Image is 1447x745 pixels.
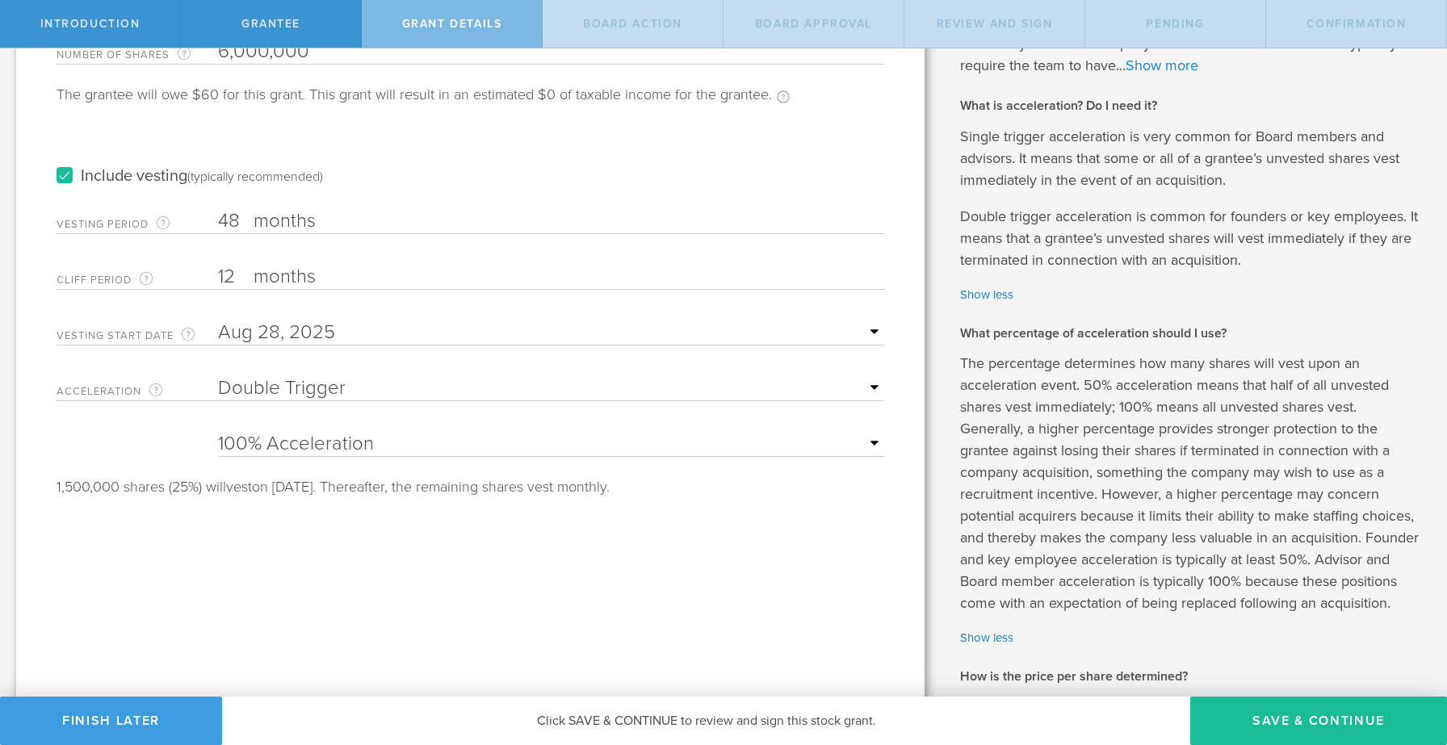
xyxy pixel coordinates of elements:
span: Board Action [583,17,682,31]
label: Include vesting [57,168,323,185]
span: Introduction [40,17,141,31]
a: Show more [1126,57,1198,74]
div: (typically recommended) [187,169,323,185]
span: Review and Sign [937,17,1053,31]
label: Number of Shares [57,45,218,64]
span: vest [226,478,252,496]
button: Save & Continue [1190,697,1447,745]
p: Double trigger acceleration is common for founders or key employees. It means that a grantee’s un... [960,206,1423,271]
input: Required [218,40,884,64]
h2: How is the price per share determined? [960,668,1423,685]
a: Show less [960,286,1423,304]
label: Vesting Start Date [57,326,218,345]
input: Required [218,320,884,345]
label: months [254,265,415,292]
span: Board Approval [755,17,872,31]
div: Click SAVE & CONTINUE to review and sign this stock grant. [222,697,1190,745]
label: Vesting Period [57,215,218,233]
div: The grantee will owe $60 for this grant. This grant will result in an estimated $0 of taxable inc... [57,87,790,119]
span: Confirmation [1306,17,1407,31]
span: Grantee [241,17,300,31]
h2: What is acceleration? Do I need it? [960,97,1423,115]
input: Number of months [218,265,884,289]
a: Show less [960,629,1423,647]
span: Pending [1146,17,1204,31]
label: months [254,209,415,236]
label: Cliff Period [57,270,218,289]
span: Grant Details [402,17,502,31]
div: 1,500,000 shares (25%) will on [DATE]. Thereafter, the remaining shares vest monthly. [57,479,884,494]
p: The percentage determines how many shares will vest upon an acceleration event. 50% acceleration ... [960,353,1423,614]
label: Acceleration [57,382,218,400]
p: Single trigger acceleration is very common for Board members and advisors. It means that some or ... [960,126,1423,191]
h2: What percentage of acceleration should I use? [960,324,1423,342]
input: Number of months [218,209,884,233]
